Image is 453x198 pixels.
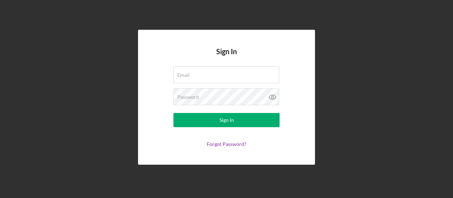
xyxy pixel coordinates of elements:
h4: Sign In [216,47,237,66]
div: Sign In [219,113,234,127]
label: Password [177,94,199,100]
button: Sign In [173,113,280,127]
label: Email [177,72,190,78]
a: Forgot Password? [207,141,246,147]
